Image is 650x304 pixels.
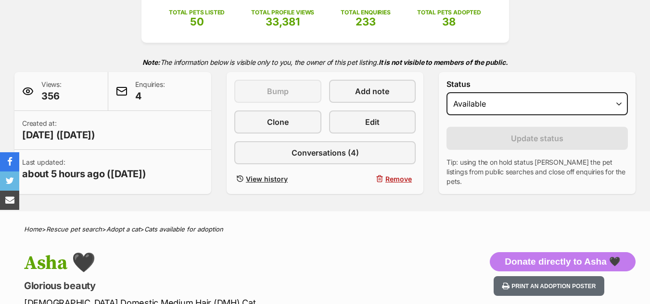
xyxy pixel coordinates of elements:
span: 38 [442,15,456,28]
span: Update status [511,133,563,144]
span: Bump [267,85,289,97]
p: Tip: using the on hold status [PERSON_NAME] the pet listings from public searches and close off e... [446,158,628,186]
p: TOTAL PROFILE VIEWS [251,8,314,17]
span: Remove [385,174,412,184]
span: 233 [356,15,376,28]
p: Created at: [22,119,95,142]
a: Cats available for adoption [144,225,223,233]
span: 33,381 [266,15,300,28]
button: Update status [446,127,628,150]
strong: It is not visible to members of the public. [379,58,508,66]
label: Status [446,80,628,88]
span: Add note [355,85,389,97]
p: TOTAL PETS ADOPTED [417,8,481,17]
span: Conversations (4) [292,147,359,158]
p: TOTAL ENQUIRIES [341,8,390,17]
p: Enquiries: [135,80,165,103]
p: TOTAL PETS LISTED [169,8,225,17]
span: 50 [190,15,204,28]
p: Glorious beauty [24,279,397,292]
span: View history [246,174,288,184]
span: 356 [41,89,62,103]
p: The information below is visible only to you, the owner of this pet listing. [14,52,636,72]
span: Clone [267,116,289,128]
a: Add note [329,80,416,103]
h1: Asha 🖤 [24,252,397,274]
a: Adopt a cat [106,225,140,233]
span: 4 [135,89,165,103]
a: Home [24,225,42,233]
button: Donate directly to Asha 🖤 [490,252,636,271]
span: Edit [365,116,380,128]
button: Remove [329,172,416,186]
span: about 5 hours ago ([DATE]) [22,167,146,181]
button: Print an adoption poster [494,276,604,296]
a: View history [234,172,321,186]
button: Bump [234,80,321,103]
p: Last updated: [22,158,146,181]
strong: Note: [142,58,160,66]
p: Views: [41,80,62,103]
a: Rescue pet search [46,225,102,233]
a: Clone [234,110,321,134]
a: Conversations (4) [234,141,416,164]
a: Edit [329,110,416,134]
span: [DATE] ([DATE]) [22,128,95,142]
